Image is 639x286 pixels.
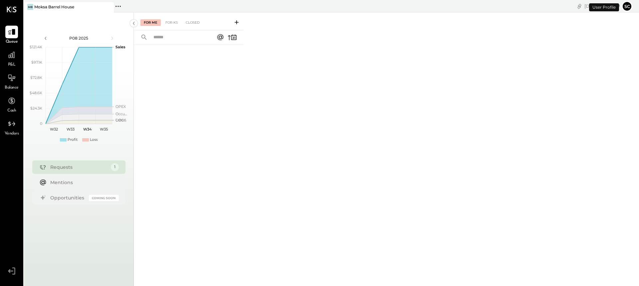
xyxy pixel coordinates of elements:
text: W32 [50,127,58,132]
span: Vendors [5,131,19,137]
div: Requests [50,164,107,170]
span: Balance [5,85,19,91]
div: Moksa Barrel House [34,4,74,10]
text: W33 [67,127,75,132]
div: User Profile [589,3,619,11]
text: COGS [115,118,126,123]
div: [DATE] [584,3,620,9]
text: W35 [100,127,108,132]
text: $72.8K [30,75,42,80]
text: Labor [115,118,125,122]
div: 1 [111,163,119,171]
a: Vendors [0,118,23,137]
div: Mentions [50,179,115,186]
div: Profit [68,137,78,143]
div: copy link [576,3,583,10]
span: Cash [7,108,16,114]
a: P&L [0,49,23,68]
text: Occu... [115,112,127,116]
text: $24.3K [30,106,42,111]
span: P&L [8,62,16,68]
text: $48.6K [30,91,42,95]
text: $121.4K [30,45,42,49]
a: Cash [0,95,23,114]
text: Sales [115,45,125,49]
div: Opportunities [50,194,86,201]
text: $97.1K [31,60,42,65]
text: OPEX [115,104,126,109]
div: P08 2025 [51,35,107,41]
div: Closed [182,19,203,26]
a: Balance [0,72,23,91]
text: 0 [40,121,42,126]
span: Queue [6,39,18,45]
div: For KS [162,19,181,26]
div: Loss [90,137,98,143]
a: Queue [0,26,23,45]
div: Coming Soon [89,195,119,201]
div: MB [27,4,33,10]
div: For Me [140,19,161,26]
button: sc [622,1,632,12]
text: W34 [83,127,92,132]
